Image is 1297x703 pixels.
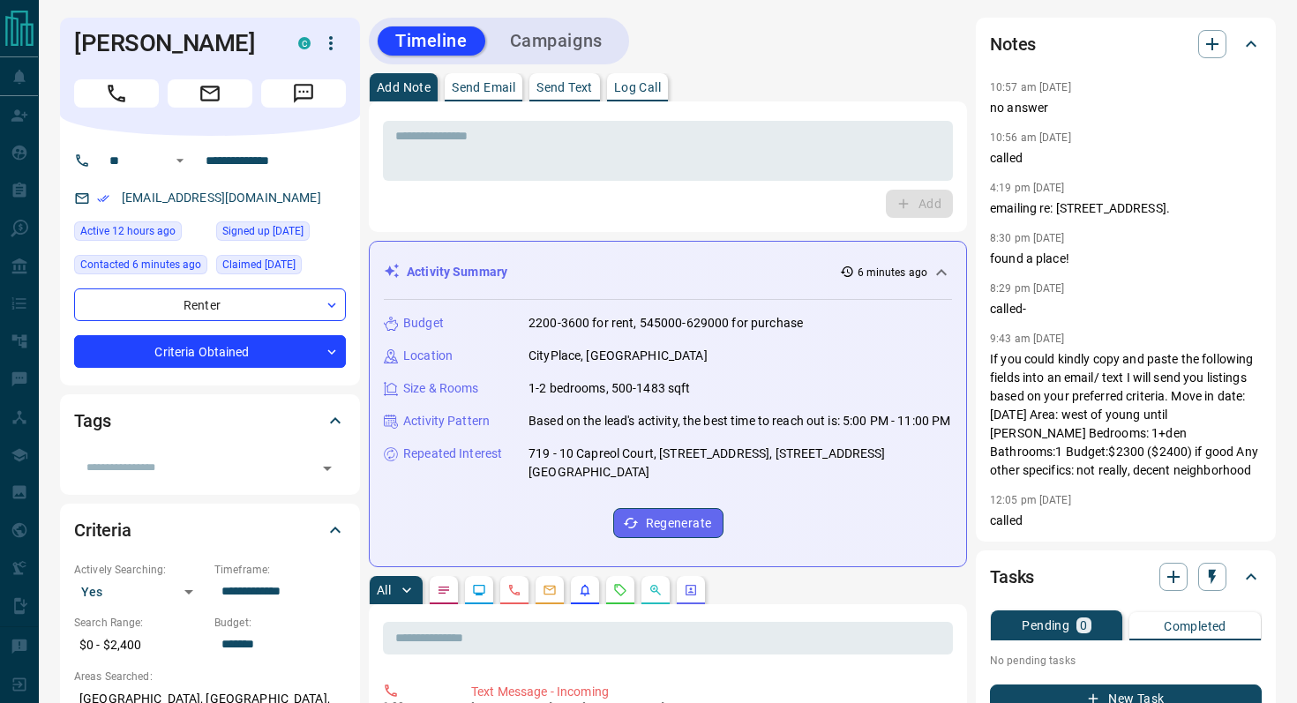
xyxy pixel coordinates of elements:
[529,412,950,430] p: Based on the lead's activity, the best time to reach out is: 5:00 PM - 11:00 PM
[990,182,1065,194] p: 4:19 pm [DATE]
[990,282,1065,295] p: 8:29 pm [DATE]
[507,583,521,597] svg: Calls
[648,583,663,597] svg: Opportunities
[990,99,1262,117] p: no answer
[1022,619,1069,632] p: Pending
[74,615,206,631] p: Search Range:
[261,79,346,108] span: Message
[378,26,485,56] button: Timeline
[684,583,698,597] svg: Agent Actions
[403,347,453,365] p: Location
[858,265,927,280] p: 6 minutes ago
[614,81,661,93] p: Log Call
[74,516,131,544] h2: Criteria
[97,192,109,205] svg: Email Verified
[471,683,946,701] p: Text Message - Incoming
[990,512,1262,530] p: called
[74,221,207,246] div: Thu Aug 14 2025
[990,81,1071,93] p: 10:57 am [DATE]
[80,256,201,273] span: Contacted 6 minutes ago
[403,314,444,333] p: Budget
[472,583,486,597] svg: Lead Browsing Activity
[74,509,346,551] div: Criteria
[613,583,627,597] svg: Requests
[452,81,515,93] p: Send Email
[122,191,321,205] a: [EMAIL_ADDRESS][DOMAIN_NAME]
[990,149,1262,168] p: called
[169,150,191,171] button: Open
[403,445,502,463] p: Repeated Interest
[222,256,296,273] span: Claimed [DATE]
[74,255,207,280] div: Thu Aug 14 2025
[214,562,346,578] p: Timeframe:
[990,647,1262,674] p: No pending tasks
[80,222,176,240] span: Active 12 hours ago
[74,562,206,578] p: Actively Searching:
[74,578,206,606] div: Yes
[990,333,1065,345] p: 9:43 am [DATE]
[529,314,803,333] p: 2200-3600 for rent, 545000-629000 for purchase
[990,563,1034,591] h2: Tasks
[1080,619,1087,632] p: 0
[578,583,592,597] svg: Listing Alerts
[74,631,206,660] p: $0 - $2,400
[74,407,110,435] h2: Tags
[407,263,507,281] p: Activity Summary
[214,615,346,631] p: Budget:
[990,30,1036,58] h2: Notes
[990,350,1262,480] p: If you could kindly copy and paste the following fields into an email/ text I will send you listi...
[1164,620,1226,632] p: Completed
[216,255,346,280] div: Sat Aug 31 2024
[990,556,1262,598] div: Tasks
[529,379,691,398] p: 1-2 bedrooms, 500-1483 sqft
[403,379,479,398] p: Size & Rooms
[384,256,952,288] div: Activity Summary6 minutes ago
[74,669,346,684] p: Areas Searched:
[543,583,557,597] svg: Emails
[403,412,490,430] p: Activity Pattern
[168,79,252,108] span: Email
[74,400,346,442] div: Tags
[536,81,593,93] p: Send Text
[990,300,1262,318] p: called-
[437,583,451,597] svg: Notes
[298,37,311,49] div: condos.ca
[74,29,272,57] h1: [PERSON_NAME]
[377,584,391,596] p: All
[74,335,346,368] div: Criteria Obtained
[74,288,346,321] div: Renter
[990,250,1262,268] p: found a place!
[492,26,620,56] button: Campaigns
[990,23,1262,65] div: Notes
[990,131,1071,144] p: 10:56 am [DATE]
[529,347,708,365] p: CityPlace, [GEOGRAPHIC_DATA]
[377,81,431,93] p: Add Note
[216,221,346,246] div: Sun Aug 11 2024
[74,79,159,108] span: Call
[613,508,723,538] button: Regenerate
[222,222,304,240] span: Signed up [DATE]
[990,199,1262,218] p: emailing re: [STREET_ADDRESS].
[529,445,952,482] p: 719 - 10 Capreol Court, [STREET_ADDRESS], [STREET_ADDRESS][GEOGRAPHIC_DATA]
[990,494,1071,506] p: 12:05 pm [DATE]
[315,456,340,481] button: Open
[990,232,1065,244] p: 8:30 pm [DATE]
